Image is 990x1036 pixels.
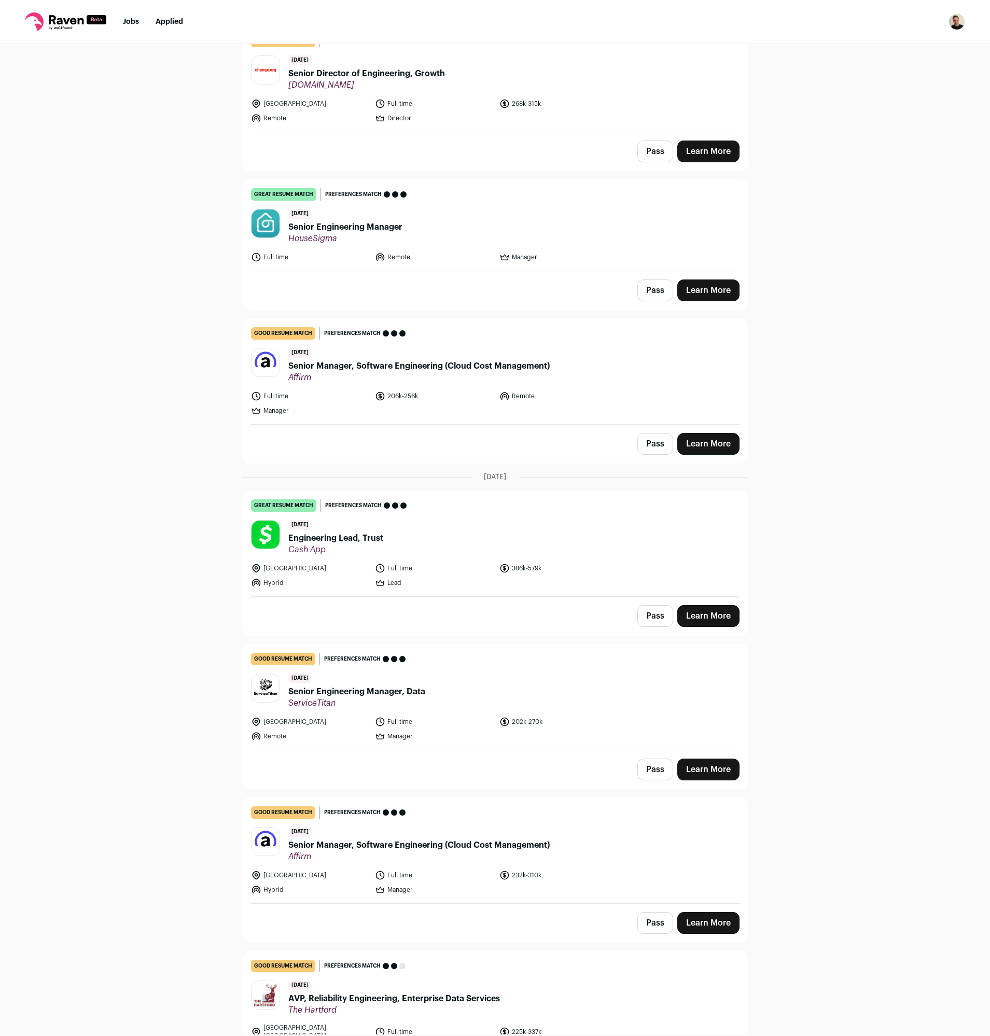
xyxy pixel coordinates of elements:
span: Senior Director of Engineering, Growth [288,67,445,80]
button: Pass [637,433,673,455]
img: 14261222-medium_jpg [949,13,965,30]
li: Full time [251,391,369,401]
a: great resume match Preferences match [DATE] Engineering Lead, Trust Cash App [GEOGRAPHIC_DATA] Fu... [243,491,748,596]
li: 268k-315k [499,99,618,109]
span: AVP, Reliability Engineering, Enterprise Data Services [288,992,500,1005]
li: Remote [251,731,369,741]
li: [GEOGRAPHIC_DATA] [251,563,369,573]
span: Preferences match [324,961,381,971]
span: [DATE] [288,209,312,219]
a: Learn More [677,433,740,455]
img: b82aadf59b735631aa9f9b7153d6e7791c6354391d41db995c3781efe5d0e36d.png [252,209,280,237]
li: Hybrid [251,885,369,895]
li: Full time [375,870,493,880]
li: [GEOGRAPHIC_DATA] [251,717,369,727]
li: Lead [375,578,493,588]
li: 386k-579k [499,563,618,573]
a: good resume match Preferences match [DATE] Senior Engineering Manager, Data ServiceTitan [GEOGRAP... [243,645,748,750]
span: [DATE] [288,674,312,683]
li: Manager [499,252,618,262]
span: Preferences match [324,328,381,339]
li: Full time [375,563,493,573]
img: b521a6efe55bbe3da8a8011ed43ea494865de7bdd6044caaf7d97ac725116385.png [252,521,280,549]
a: Learn More [677,605,740,627]
span: [DATE] [484,472,506,482]
div: great resume match [251,188,316,201]
li: 232k-310k [499,870,618,880]
a: good resume match Preferences match [DATE] Senior Director of Engineering, Growth [DOMAIN_NAME] [... [243,26,748,132]
li: Full time [375,99,493,109]
li: Remote [375,252,493,262]
img: 54c2045cfa34a0b0d4df26ee1b3af2c0fa666cca8d67f7439920b1a90603a1ae.jpg [252,56,280,84]
li: Remote [251,113,369,123]
span: [DOMAIN_NAME] [288,80,445,90]
a: good resume match Preferences match [DATE] Senior Manager, Software Engineering (Cloud Cost Manag... [243,319,748,424]
li: [GEOGRAPHIC_DATA] [251,870,369,880]
a: Learn More [677,279,740,301]
a: great resume match Preferences match [DATE] Senior Engineering Manager HouseSigma Full time Remot... [243,180,748,271]
span: Senior Manager, Software Engineering (Cloud Cost Management) [288,360,550,372]
li: 202k-270k [499,717,618,727]
span: [DATE] [288,981,312,990]
img: b8aebdd1f910e78187220eb90cc21d50074b3a99d53b240b52f0c4a299e1e609.jpg [252,348,280,376]
a: Learn More [677,912,740,934]
span: Preferences match [324,654,381,664]
li: Manager [375,885,493,895]
span: Affirm [288,372,550,383]
li: 206k-256k [375,391,493,401]
div: good resume match [251,806,315,819]
img: 74be62612a2014b156983777a6ae6ff8b84916f922b81076b8914a3dd4286daf.jpg [252,981,280,1009]
span: Affirm [288,851,550,862]
span: Senior Engineering Manager [288,221,402,233]
li: Full time [251,252,369,262]
li: Remote [499,391,618,401]
div: good resume match [251,960,315,972]
span: ServiceTitan [288,698,425,708]
li: Manager [375,731,493,741]
div: good resume match [251,653,315,665]
span: Cash App [288,544,383,555]
button: Pass [637,759,673,780]
span: Preferences match [324,807,381,818]
span: Senior Engineering Manager, Data [288,685,425,698]
button: Open dropdown [949,13,965,30]
span: HouseSigma [288,233,402,244]
span: [DATE] [288,55,312,65]
img: 904cd390969cbc9b1968fb42a9ddc32a5c0bc9de3fa9900a00b107ae02b2c7c0.png [252,676,280,701]
button: Pass [637,279,673,301]
a: Learn More [677,141,740,162]
span: [DATE] [288,827,312,837]
li: Hybrid [251,578,369,588]
img: b8aebdd1f910e78187220eb90cc21d50074b3a99d53b240b52f0c4a299e1e609.jpg [252,828,280,856]
span: [DATE] [288,520,312,530]
button: Pass [637,912,673,934]
span: Preferences match [325,189,382,200]
span: Engineering Lead, Trust [288,532,383,544]
li: Director [375,113,493,123]
li: Manager [251,405,369,416]
a: Learn More [677,759,740,780]
div: great resume match [251,499,316,512]
a: Applied [156,18,183,25]
a: Jobs [123,18,139,25]
span: Senior Manager, Software Engineering (Cloud Cost Management) [288,839,550,851]
span: The Hartford [288,1005,500,1015]
button: Pass [637,141,673,162]
button: Pass [637,605,673,627]
span: [DATE] [288,348,312,358]
li: Full time [375,717,493,727]
a: good resume match Preferences match [DATE] Senior Manager, Software Engineering (Cloud Cost Manag... [243,798,748,903]
li: [GEOGRAPHIC_DATA] [251,99,369,109]
span: Preferences match [325,500,382,511]
div: good resume match [251,327,315,340]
